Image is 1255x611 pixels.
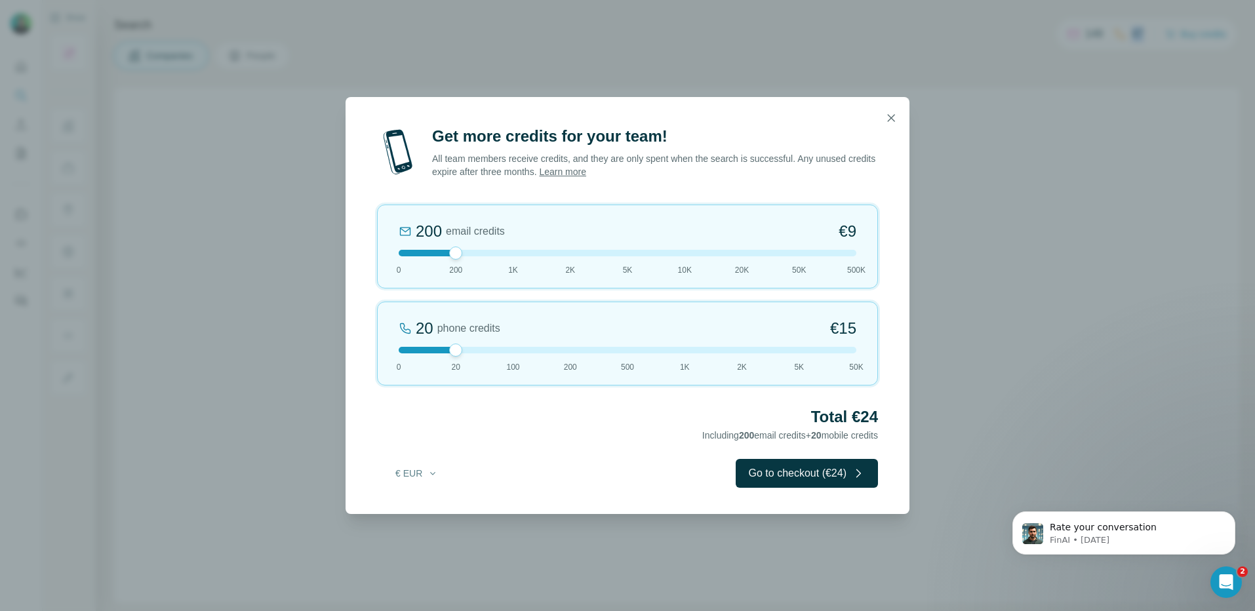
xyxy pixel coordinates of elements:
[849,361,863,373] span: 50K
[737,361,747,373] span: 2K
[847,264,866,276] span: 500K
[416,221,442,242] div: 200
[792,264,806,276] span: 50K
[839,221,856,242] span: €9
[565,264,575,276] span: 2K
[377,126,419,178] img: mobile-phone
[993,484,1255,576] iframe: Intercom notifications message
[678,264,692,276] span: 10K
[794,361,804,373] span: 5K
[830,318,856,339] span: €15
[452,361,460,373] span: 20
[811,430,822,441] span: 20
[621,361,634,373] span: 500
[623,264,633,276] span: 5K
[437,321,500,336] span: phone credits
[564,361,577,373] span: 200
[702,430,878,441] span: Including email credits + mobile credits
[416,318,433,339] div: 20
[539,167,586,177] a: Learn more
[739,430,754,441] span: 200
[736,459,878,488] button: Go to checkout (€24)
[449,264,462,276] span: 200
[506,361,519,373] span: 100
[397,361,401,373] span: 0
[680,361,690,373] span: 1K
[735,264,749,276] span: 20K
[432,152,878,178] p: All team members receive credits, and they are only spent when the search is successful. Any unus...
[1210,566,1242,598] iframe: Intercom live chat
[377,406,878,427] h2: Total €24
[386,462,447,485] button: € EUR
[508,264,518,276] span: 1K
[1237,566,1248,577] span: 2
[397,264,401,276] span: 0
[446,224,505,239] span: email credits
